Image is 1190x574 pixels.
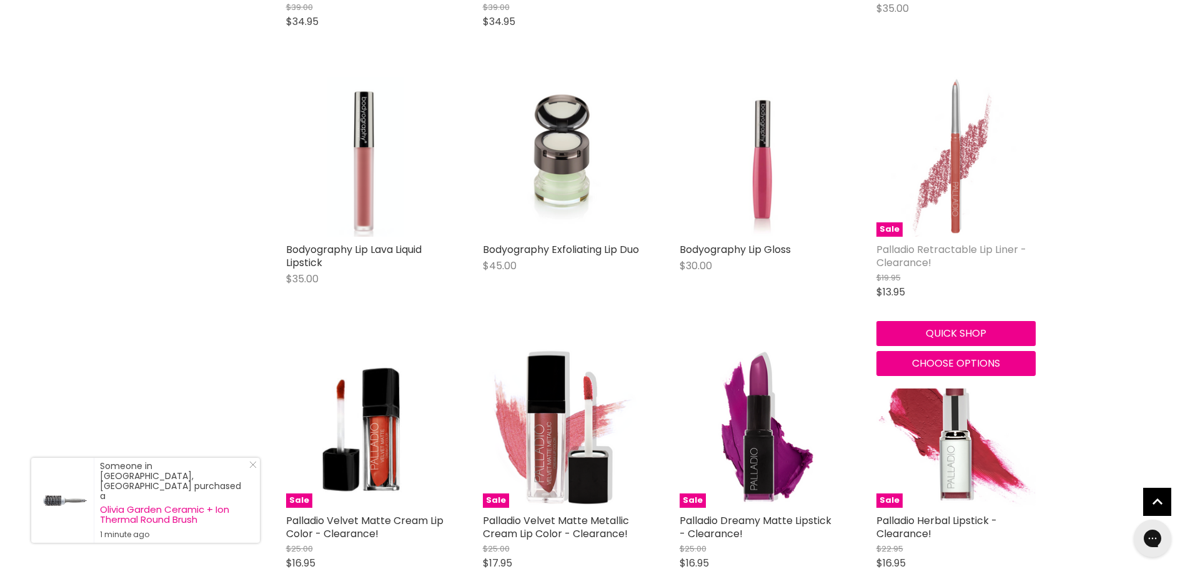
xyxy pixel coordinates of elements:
[312,349,419,508] img: Palladio Velvet Matte Cream Lip Color - Clearance!
[483,349,642,508] img: Palladio Velvet Matte Metallic Cream Lip Color - Clearance!
[710,77,808,237] img: Bodyography Lip Gloss
[483,259,517,273] span: $45.00
[31,458,94,543] a: Visit product page
[286,543,313,555] span: $25.00
[483,242,639,257] a: Bodyography Exfoliating Lip Duo
[680,349,839,508] img: Palladio Dreamy Matte Lipstick - Clearance!
[483,14,515,29] span: $34.95
[286,349,445,508] a: Palladio Velvet Matte Cream Lip Color - Clearance!Sale
[483,1,510,13] span: $39.00
[513,77,611,237] img: Bodyography Exfoliating Lip Duo
[876,349,1036,508] a: Palladio Herbal Lipstick - Clearance!Sale
[912,356,1000,370] span: Choose options
[680,543,707,555] span: $25.00
[249,461,257,468] svg: Close Icon
[244,461,257,473] a: Close Notification
[876,351,1036,376] button: Choose options
[876,513,997,541] a: Palladio Herbal Lipstick - Clearance!
[876,77,1036,237] img: Palladio Retractable Lip Liner - Clearance!
[100,461,247,540] div: Someone in [GEOGRAPHIC_DATA], [GEOGRAPHIC_DATA] purchased a
[286,493,312,508] span: Sale
[286,556,315,570] span: $16.95
[286,14,319,29] span: $34.95
[876,543,903,555] span: $22.95
[876,222,903,237] span: Sale
[876,556,906,570] span: $16.95
[876,349,1036,508] img: Palladio Herbal Lipstick - Clearance!
[680,77,839,237] a: Bodyography Lip Gloss
[680,349,839,508] a: Palladio Dreamy Matte Lipstick - Clearance!Sale
[876,242,1026,270] a: Palladio Retractable Lip Liner - Clearance!
[680,493,706,508] span: Sale
[876,1,909,16] span: $35.00
[483,349,642,508] a: Palladio Velvet Matte Metallic Cream Lip Color - Clearance!Sale
[1128,515,1178,562] iframe: Gorgias live chat messenger
[286,272,319,286] span: $35.00
[286,513,444,541] a: Palladio Velvet Matte Cream Lip Color - Clearance!
[286,242,422,270] a: Bodyography Lip Lava Liquid Lipstick
[876,493,903,508] span: Sale
[483,493,509,508] span: Sale
[327,77,404,237] img: Bodyography Lip Lava Liquid Lipstick
[876,321,1036,346] button: Quick shop
[483,556,512,570] span: $17.95
[680,259,712,273] span: $30.00
[100,530,247,540] small: 1 minute ago
[100,505,247,525] a: Olivia Garden Ceramic + Ion Thermal Round Brush
[876,285,905,299] span: $13.95
[483,543,510,555] span: $25.00
[286,1,313,13] span: $39.00
[680,556,709,570] span: $16.95
[680,242,791,257] a: Bodyography Lip Gloss
[483,513,629,541] a: Palladio Velvet Matte Metallic Cream Lip Color - Clearance!
[286,77,445,237] a: Bodyography Lip Lava Liquid Lipstick
[483,77,642,237] a: Bodyography Exfoliating Lip Duo
[876,272,901,284] span: $19.95
[876,77,1036,237] a: Palladio Retractable Lip Liner - Clearance!Sale
[680,513,831,541] a: Palladio Dreamy Matte Lipstick - Clearance!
